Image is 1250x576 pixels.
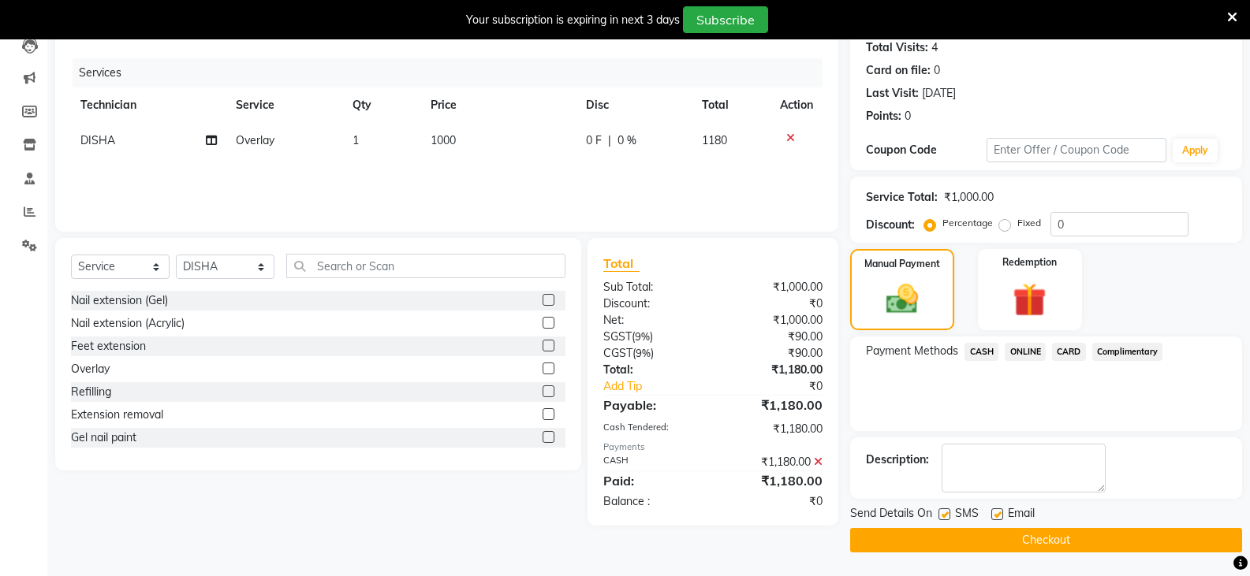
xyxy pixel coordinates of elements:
[635,330,650,343] span: 9%
[713,329,834,345] div: ₹90.00
[286,254,565,278] input: Search or Scan
[876,281,928,318] img: _cash.svg
[591,329,713,345] div: ( )
[71,338,146,355] div: Feet extension
[771,87,823,123] th: Action
[866,142,986,158] div: Coupon Code
[931,39,938,56] div: 4
[618,132,636,149] span: 0 %
[1092,343,1163,361] span: Complimentary
[591,378,733,395] a: Add Tip
[591,279,713,295] div: Sub Total:
[866,452,929,468] div: Description:
[1173,139,1218,162] button: Apply
[603,346,632,360] span: CGST
[466,12,680,28] div: Your subscription is expiring in next 3 days
[591,493,713,510] div: Balance :
[608,132,611,149] span: |
[236,133,274,147] span: Overlay
[71,407,163,423] div: Extension removal
[683,6,768,33] button: Subscribe
[431,133,456,147] span: 1000
[713,362,834,378] div: ₹1,180.00
[1008,505,1035,525] span: Email
[71,361,110,377] div: Overlay
[343,87,421,123] th: Qty
[713,396,834,414] div: ₹1,180.00
[934,62,940,79] div: 0
[586,132,602,149] span: 0 F
[955,505,979,525] span: SMS
[692,87,771,123] th: Total
[591,295,713,312] div: Discount:
[71,87,226,123] th: Technician
[713,421,834,437] div: ₹1,180.00
[850,505,932,525] span: Send Details On
[866,189,938,206] div: Service Total:
[987,138,1166,162] input: Enter Offer / Coupon Code
[713,279,834,295] div: ₹1,000.00
[1052,343,1086,361] span: CARD
[1002,255,1057,269] label: Redemption
[713,454,834,470] div: ₹1,180.00
[944,189,994,206] div: ₹1,000.00
[591,421,713,437] div: Cash Tendered:
[965,343,998,361] span: CASH
[80,133,115,147] span: DISHA
[864,257,940,271] label: Manual Payment
[713,471,834,490] div: ₹1,180.00
[591,312,713,329] div: Net:
[71,429,136,446] div: Gel nail paint
[71,292,168,309] div: Nail extension (Gel)
[1002,279,1057,321] img: _gift.svg
[922,85,956,102] div: [DATE]
[591,471,713,490] div: Paid:
[636,347,651,359] span: 9%
[73,58,834,87] div: Services
[866,39,928,56] div: Total Visits:
[702,133,727,147] span: 1180
[591,454,713,470] div: CASH
[353,133,359,147] span: 1
[603,255,640,272] span: Total
[713,345,834,362] div: ₹90.00
[603,329,632,344] span: SGST
[866,217,915,233] div: Discount:
[1017,216,1041,230] label: Fixed
[421,87,576,123] th: Price
[866,85,919,102] div: Last Visit:
[591,362,713,378] div: Total:
[591,345,713,362] div: ( )
[866,108,901,124] div: Points:
[733,378,834,395] div: ₹0
[591,396,713,414] div: Payable:
[850,528,1242,552] button: Checkout
[713,312,834,329] div: ₹1,000.00
[71,315,185,332] div: Nail extension (Acrylic)
[603,440,823,454] div: Payments
[71,384,111,400] div: Refilling
[713,493,834,510] div: ₹0
[905,108,911,124] div: 0
[866,62,931,79] div: Card on file:
[942,216,993,230] label: Percentage
[226,87,343,123] th: Service
[866,343,958,359] span: Payment Methods
[1005,343,1046,361] span: ONLINE
[713,295,834,312] div: ₹0
[576,87,693,123] th: Disc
